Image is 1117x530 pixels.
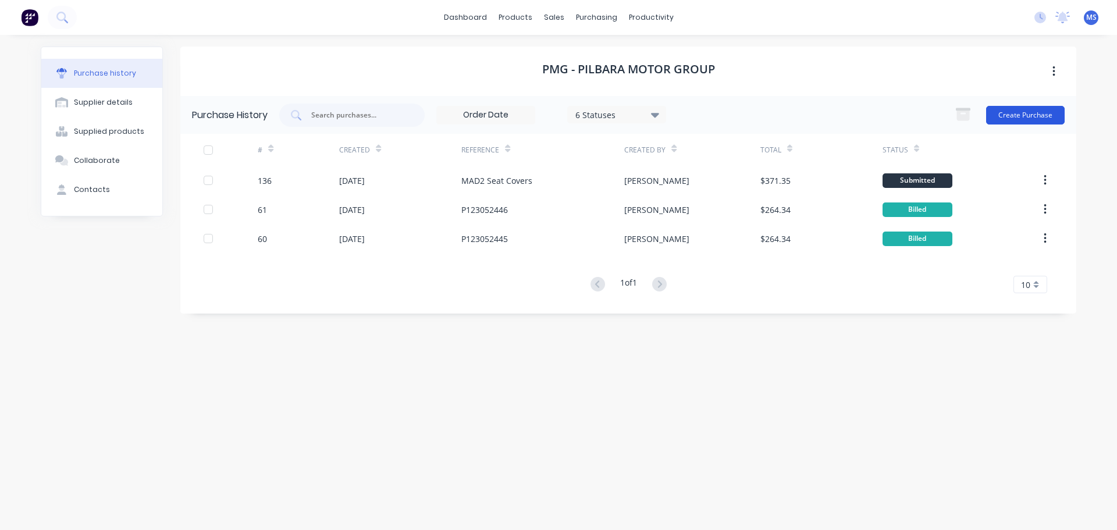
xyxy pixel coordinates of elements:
div: [DATE] [339,233,365,245]
div: sales [538,9,570,26]
div: $264.34 [760,204,791,216]
div: Created By [624,145,666,155]
div: Created [339,145,370,155]
div: Status [883,145,908,155]
div: Contacts [74,184,110,195]
span: 10 [1021,279,1030,291]
h1: PMG - Pilbara Motor Group [542,62,715,76]
div: Reference [461,145,499,155]
div: 60 [258,233,267,245]
div: $264.34 [760,233,791,245]
div: [PERSON_NAME] [624,204,689,216]
div: Billed [883,232,952,246]
button: Create Purchase [986,106,1065,125]
div: 136 [258,175,272,187]
button: Contacts [41,175,162,204]
div: 1 of 1 [620,276,637,293]
div: # [258,145,262,155]
div: Purchase History [192,108,268,122]
div: Total [760,145,781,155]
input: Order Date [437,106,535,124]
div: Supplier details [74,97,133,108]
div: [DATE] [339,204,365,216]
div: [PERSON_NAME] [624,175,689,187]
button: Collaborate [41,146,162,175]
div: 6 Statuses [575,108,659,120]
div: Billed [883,202,952,217]
span: MS [1086,12,1097,23]
div: $371.35 [760,175,791,187]
div: Supplied products [74,126,144,137]
div: Collaborate [74,155,120,166]
button: Purchase history [41,59,162,88]
img: Factory [21,9,38,26]
a: dashboard [438,9,493,26]
div: [PERSON_NAME] [624,233,689,245]
div: Purchase history [74,68,136,79]
button: Supplier details [41,88,162,117]
div: productivity [623,9,680,26]
div: 61 [258,204,267,216]
input: Search purchases... [310,109,407,121]
div: purchasing [570,9,623,26]
div: Submitted [883,173,952,188]
div: P123052445 [461,233,508,245]
div: P123052446 [461,204,508,216]
div: products [493,9,538,26]
div: [DATE] [339,175,365,187]
button: Supplied products [41,117,162,146]
div: MAD2 Seat Covers [461,175,532,187]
